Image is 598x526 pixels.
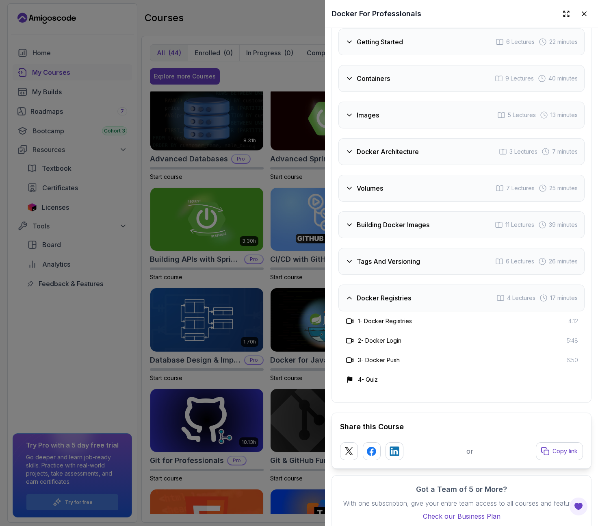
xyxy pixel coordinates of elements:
[357,183,383,193] h3: Volumes
[338,138,585,165] button: Docker Architecture3 Lectures 7 minutes
[357,256,420,266] h3: Tags And Versioning
[331,8,421,20] h2: Docker For Professionals
[358,337,401,345] h3: 2 - Docker Login
[340,498,583,508] p: With one subscription, give your entire team access to all courses and features.
[357,74,390,83] h3: Containers
[358,317,412,325] h3: 1 - Docker Registries
[505,221,534,229] span: 11 Lectures
[506,257,534,265] span: 6 Lectures
[338,248,585,275] button: Tags And Versioning6 Lectures 26 minutes
[548,74,578,83] span: 40 minutes
[567,337,578,345] span: 5:48
[357,293,411,303] h3: Docker Registries
[549,38,578,46] span: 22 minutes
[338,211,585,238] button: Building Docker Images11 Lectures 39 minutes
[338,175,585,202] button: Volumes7 Lectures 25 minutes
[508,111,536,119] span: 5 Lectures
[568,317,578,325] span: 4:12
[536,442,583,460] button: Copy link
[357,37,403,47] h3: Getting Started
[340,511,583,521] a: Check our Business Plan
[549,221,578,229] span: 39 minutes
[338,102,585,128] button: Images5 Lectures 13 minutes
[552,447,578,455] p: Copy link
[357,110,379,120] h3: Images
[569,497,588,516] button: Open Feedback Button
[340,484,583,495] h3: Got a Team of 5 or More?
[357,147,419,156] h3: Docker Architecture
[549,257,578,265] span: 26 minutes
[566,356,578,364] span: 6:50
[506,184,535,192] span: 7 Lectures
[549,184,578,192] span: 25 minutes
[550,294,578,302] span: 17 minutes
[506,38,535,46] span: 6 Lectures
[550,111,578,119] span: 13 minutes
[338,65,585,92] button: Containers9 Lectures 40 minutes
[466,446,473,456] p: or
[509,148,537,156] span: 3 Lectures
[559,7,574,21] button: Expand drawer
[338,28,585,55] button: Getting Started6 Lectures 22 minutes
[552,148,578,156] span: 7 minutes
[338,285,585,311] button: Docker Registries4 Lectures 17 minutes
[357,220,429,230] h3: Building Docker Images
[358,356,400,364] h3: 3 - Docker Push
[340,421,583,433] h2: Share this Course
[358,376,378,384] h3: 4 - Quiz
[507,294,535,302] span: 4 Lectures
[505,74,534,83] span: 9 Lectures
